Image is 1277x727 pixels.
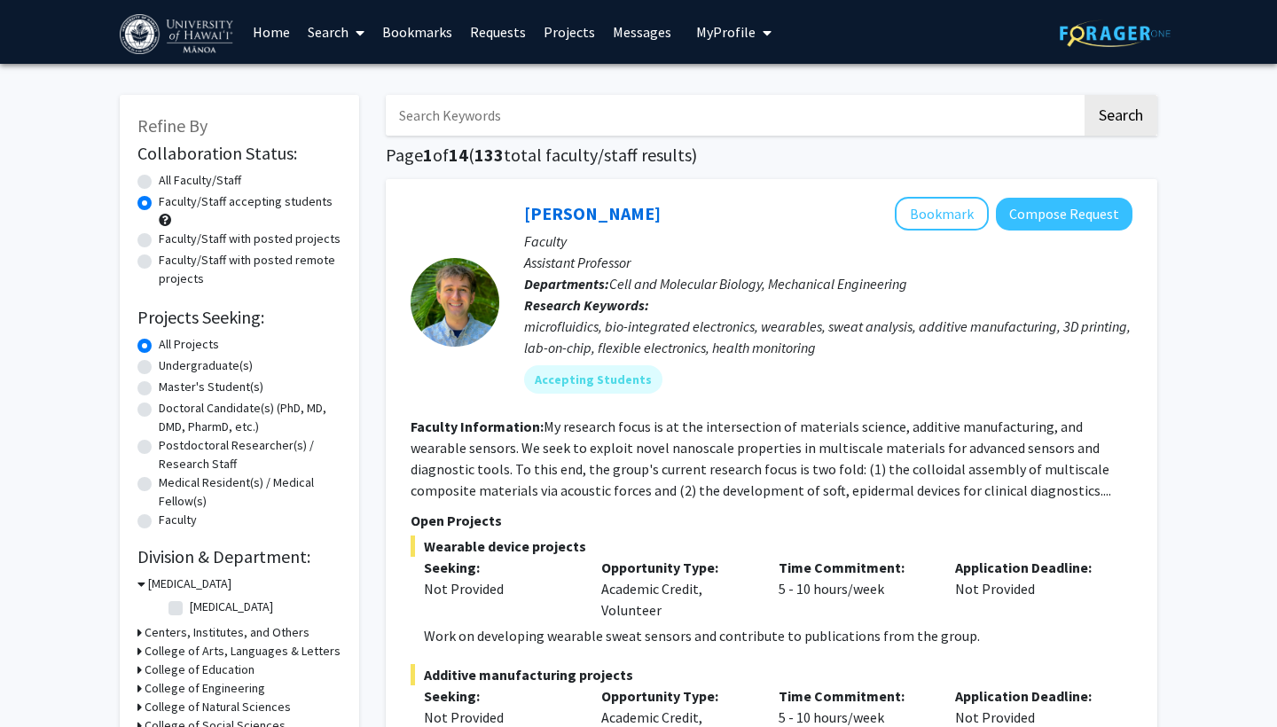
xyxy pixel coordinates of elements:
[299,1,373,63] a: Search
[424,557,575,578] p: Seeking:
[411,535,1132,557] span: Wearable device projects
[159,335,219,354] label: All Projects
[424,578,575,599] div: Not Provided
[120,14,237,54] img: University of Hawaiʻi at Mānoa Logo
[609,275,907,293] span: Cell and Molecular Biology, Mechanical Engineering
[588,557,765,621] div: Academic Credit, Volunteer
[524,231,1132,252] p: Faculty
[449,144,468,166] span: 14
[190,598,273,616] label: [MEDICAL_DATA]
[373,1,461,63] a: Bookmarks
[137,114,208,137] span: Refine By
[145,679,265,698] h3: College of Engineering
[244,1,299,63] a: Home
[601,685,752,707] p: Opportunity Type:
[148,575,231,593] h3: [MEDICAL_DATA]
[524,202,661,224] a: [PERSON_NAME]
[13,647,75,714] iframe: Chat
[386,95,1082,136] input: Search Keywords
[895,197,989,231] button: Add Tyler Ray to Bookmarks
[1060,20,1171,47] img: ForagerOne Logo
[779,557,929,578] p: Time Commitment:
[411,664,1132,685] span: Additive manufacturing projects
[159,378,263,396] label: Master's Student(s)
[524,275,609,293] b: Departments:
[604,1,680,63] a: Messages
[779,685,929,707] p: Time Commitment:
[137,143,341,164] h2: Collaboration Status:
[424,685,575,707] p: Seeking:
[601,557,752,578] p: Opportunity Type:
[159,251,341,288] label: Faculty/Staff with posted remote projects
[159,473,341,511] label: Medical Resident(s) / Medical Fellow(s)
[145,661,255,679] h3: College of Education
[159,436,341,473] label: Postdoctoral Researcher(s) / Research Staff
[386,145,1157,166] h1: Page of ( total faculty/staff results)
[145,642,341,661] h3: College of Arts, Languages & Letters
[524,296,649,314] b: Research Keywords:
[524,365,662,394] mat-chip: Accepting Students
[159,192,333,211] label: Faculty/Staff accepting students
[411,418,1111,499] fg-read-more: My research focus is at the intersection of materials science, additive manufacturing, and wearab...
[955,685,1106,707] p: Application Deadline:
[696,23,756,41] span: My Profile
[159,356,253,375] label: Undergraduate(s)
[955,557,1106,578] p: Application Deadline:
[461,1,535,63] a: Requests
[524,316,1132,358] div: microfluidics, bio-integrated electronics, wearables, sweat analysis, additive manufacturing, 3D ...
[159,399,341,436] label: Doctoral Candidate(s) (PhD, MD, DMD, PharmD, etc.)
[474,144,504,166] span: 133
[159,511,197,529] label: Faculty
[411,510,1132,531] p: Open Projects
[145,698,291,716] h3: College of Natural Sciences
[137,307,341,328] h2: Projects Seeking:
[137,546,341,567] h2: Division & Department:
[765,557,943,621] div: 5 - 10 hours/week
[1085,95,1157,136] button: Search
[159,171,241,190] label: All Faculty/Staff
[524,252,1132,273] p: Assistant Professor
[535,1,604,63] a: Projects
[159,230,341,248] label: Faculty/Staff with posted projects
[942,557,1119,621] div: Not Provided
[996,198,1132,231] button: Compose Request to Tyler Ray
[423,144,433,166] span: 1
[424,625,1132,646] p: Work on developing wearable sweat sensors and contribute to publications from the group.
[145,623,309,642] h3: Centers, Institutes, and Others
[411,418,544,435] b: Faculty Information:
